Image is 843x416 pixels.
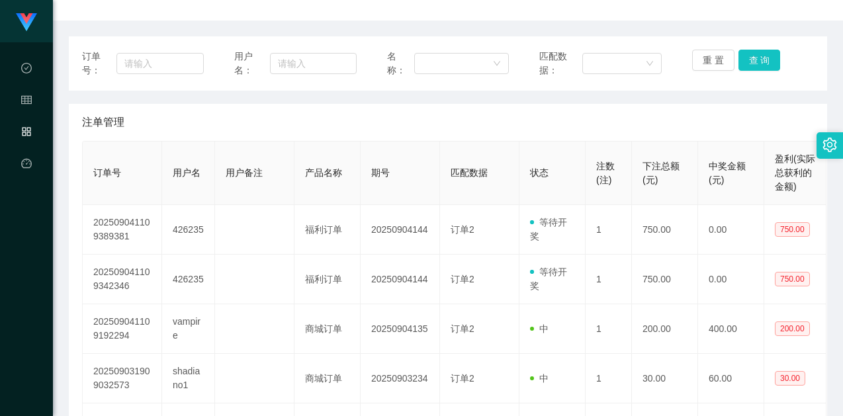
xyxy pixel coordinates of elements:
span: 订单2 [451,224,474,235]
td: 1 [586,255,632,304]
input: 请输入 [270,53,357,74]
td: 426235 [162,255,215,304]
span: 订单2 [451,373,474,384]
span: 用户名： [234,50,269,77]
span: 期号 [371,167,390,178]
span: 用户备注 [226,167,263,178]
td: 商城订单 [294,304,361,354]
span: 产品管理 [21,127,32,245]
input: 请输入 [116,53,204,74]
td: 30.00 [632,354,698,403]
button: 重 置 [692,50,734,71]
td: 1 [586,205,632,255]
td: 202509031909032573 [83,354,162,403]
span: 名称： [387,50,414,77]
span: 会员管理 [21,95,32,213]
span: 匹配数据 [451,167,488,178]
td: 20250904144 [361,255,440,304]
span: 盈利(实际总获利的金额) [775,153,815,192]
span: 订单2 [451,274,474,284]
i: 图标: check-circle-o [21,57,32,83]
td: 福利订单 [294,255,361,304]
td: 1 [586,304,632,354]
td: shadiano1 [162,354,215,403]
td: 0.00 [698,205,764,255]
img: logo.9652507e.png [16,13,37,32]
span: 匹配数据： [539,50,582,77]
i: 图标: appstore-o [21,120,32,147]
i: 图标: down [493,60,501,69]
span: 下注总额(元) [643,161,680,185]
td: 202509041109192294 [83,304,162,354]
span: 订单号： [82,50,116,77]
span: 等待开奖 [530,267,567,291]
button: 查 询 [738,50,781,71]
td: 1 [586,354,632,403]
td: 202509041109389381 [83,205,162,255]
span: 订单号 [93,167,121,178]
span: 30.00 [775,371,805,386]
span: 产品名称 [305,167,342,178]
span: 中 [530,373,549,384]
span: 数据中心 [21,63,32,181]
td: 福利订单 [294,205,361,255]
td: 426235 [162,205,215,255]
td: 60.00 [698,354,764,403]
td: 商城订单 [294,354,361,403]
span: 200.00 [775,321,810,336]
td: 200.00 [632,304,698,354]
i: 图标: table [21,89,32,115]
a: 图标: dashboard平台首页 [21,151,32,284]
span: 状态 [530,167,549,178]
i: 图标: down [646,60,654,69]
td: 750.00 [632,205,698,255]
span: 注数(注) [596,161,615,185]
span: 中奖金额(元) [709,161,746,185]
td: 202509041109342346 [83,255,162,304]
span: 750.00 [775,272,810,286]
td: 750.00 [632,255,698,304]
td: 0.00 [698,255,764,304]
span: 用户名 [173,167,200,178]
i: 图标: setting [822,138,837,152]
span: 等待开奖 [530,217,567,241]
span: 订单2 [451,323,474,334]
span: 注单管理 [82,114,124,130]
span: 750.00 [775,222,810,237]
td: vampire [162,304,215,354]
td: 400.00 [698,304,764,354]
td: 20250904135 [361,304,440,354]
td: 20250903234 [361,354,440,403]
span: 中 [530,323,549,334]
td: 20250904144 [361,205,440,255]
